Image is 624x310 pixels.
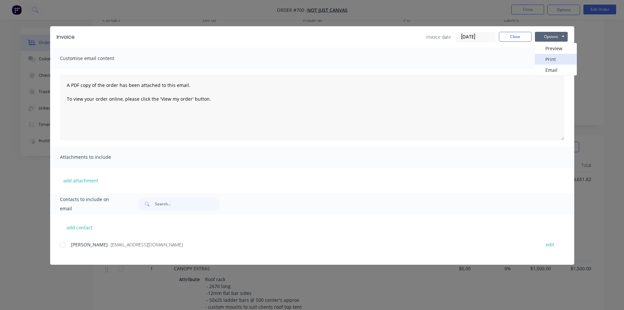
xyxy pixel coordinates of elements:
span: - [EMAIL_ADDRESS][DOMAIN_NAME] [108,241,183,248]
div: Invoice [57,33,75,41]
textarea: A PDF copy of the order has been attached to this email. To view your order online, please click ... [60,75,564,140]
button: add attachment [60,176,102,185]
span: Attachments to include [60,153,132,162]
button: Options [535,32,568,42]
button: Print [535,54,577,65]
button: Close [499,32,532,42]
button: Email [535,65,577,75]
button: edit [542,240,558,249]
button: Preview [535,43,577,54]
span: Customise email content [60,54,132,63]
span: Invoice date [426,33,451,40]
span: Contacts to include on email [60,195,122,213]
button: add contact [60,222,99,232]
span: [PERSON_NAME] [71,241,108,248]
input: Search... [155,197,220,211]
